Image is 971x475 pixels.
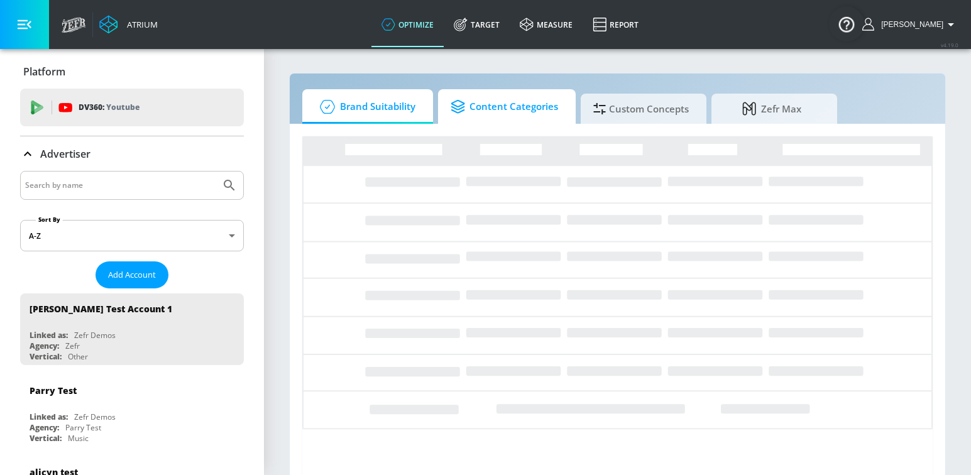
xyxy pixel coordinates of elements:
[108,268,156,282] span: Add Account
[122,19,158,30] div: Atrium
[20,293,244,365] div: [PERSON_NAME] Test Account 1Linked as:Zefr DemosAgency:ZefrVertical:Other
[30,351,62,362] div: Vertical:
[724,94,820,124] span: Zefr Max
[30,422,59,433] div: Agency:
[40,147,91,161] p: Advertiser
[20,220,244,251] div: A-Z
[106,101,140,114] p: Youtube
[444,2,510,47] a: Target
[99,15,158,34] a: Atrium
[593,94,689,124] span: Custom Concepts
[30,433,62,444] div: Vertical:
[30,412,68,422] div: Linked as:
[315,92,415,122] span: Brand Suitability
[20,54,244,89] div: Platform
[30,303,172,315] div: [PERSON_NAME] Test Account 1
[862,17,958,32] button: [PERSON_NAME]
[941,41,958,48] span: v 4.19.0
[74,412,116,422] div: Zefr Demos
[876,20,943,29] span: login as: jannet.kim@zefr.com
[74,330,116,341] div: Zefr Demos
[30,341,59,351] div: Agency:
[23,65,65,79] p: Platform
[371,2,444,47] a: optimize
[65,341,80,351] div: Zefr
[65,422,101,433] div: Parry Test
[96,261,168,288] button: Add Account
[68,433,89,444] div: Music
[30,385,77,396] div: Parry Test
[36,216,63,224] label: Sort By
[20,136,244,172] div: Advertiser
[79,101,140,114] p: DV360:
[583,2,649,47] a: Report
[20,375,244,447] div: Parry TestLinked as:Zefr DemosAgency:Parry TestVertical:Music
[68,351,88,362] div: Other
[30,330,68,341] div: Linked as:
[451,92,558,122] span: Content Categories
[25,177,216,194] input: Search by name
[20,89,244,126] div: DV360: Youtube
[829,6,864,41] button: Open Resource Center
[510,2,583,47] a: measure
